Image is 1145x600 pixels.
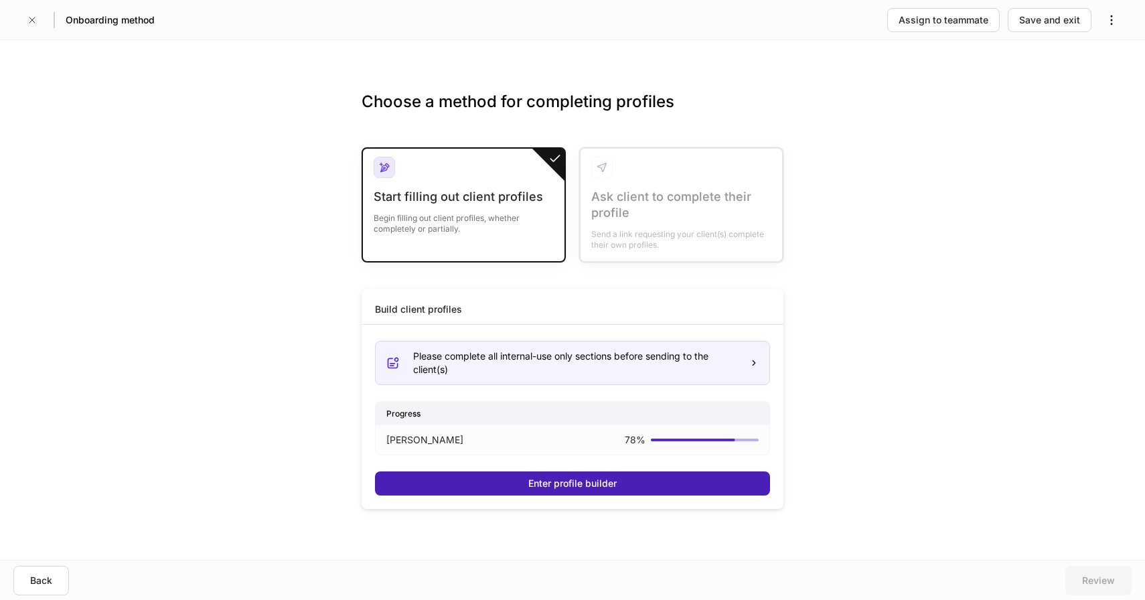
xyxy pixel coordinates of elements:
div: Assign to teammate [899,13,988,27]
button: Assign to teammate [887,8,1000,32]
h3: Choose a method for completing profiles [362,91,783,134]
button: Back [13,566,69,595]
button: Enter profile builder [375,471,770,496]
div: Review [1082,574,1115,587]
p: [PERSON_NAME] [386,433,463,447]
div: Build client profiles [375,303,462,316]
div: Enter profile builder [528,477,617,490]
button: Save and exit [1008,8,1091,32]
div: Please complete all internal-use only sections before sending to the client(s) [413,350,739,376]
div: Back [30,574,52,587]
div: Begin filling out client profiles, whether completely or partially. [374,205,554,234]
div: Save and exit [1019,13,1080,27]
p: 78 % [625,433,645,447]
button: Review [1065,566,1132,595]
div: Start filling out client profiles [374,189,554,205]
h5: Onboarding method [66,13,155,27]
div: Progress [376,402,769,425]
